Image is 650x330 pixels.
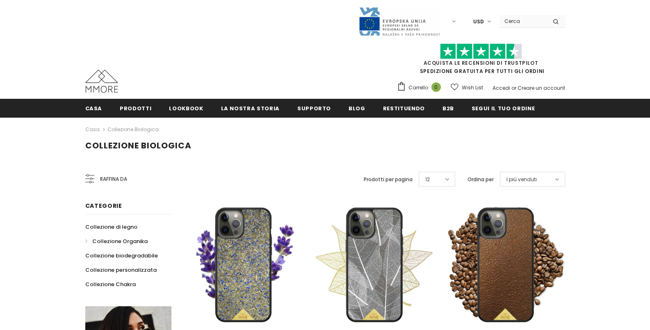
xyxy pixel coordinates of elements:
[85,105,103,112] span: Casa
[349,99,365,117] a: Blog
[499,15,547,27] input: Search Site
[85,266,157,274] span: Collezione personalizzata
[85,234,148,248] a: Collezione Organika
[472,99,535,117] a: Segui il tuo ordine
[85,280,136,288] span: Collezione Chakra
[397,82,445,94] a: Carrello 0
[85,248,158,263] a: Collezione biodegradabile
[424,59,538,66] a: Acquista le recensioni di TrustPilot
[383,105,425,112] span: Restituendo
[408,84,428,92] span: Carrello
[451,80,483,95] a: Wish List
[383,99,425,117] a: Restituendo
[85,220,137,234] a: Collezione di legno
[442,99,454,117] a: B2B
[169,99,203,117] a: Lookbook
[85,140,192,151] span: Collezione biologica
[85,202,122,210] span: Categorie
[221,105,280,112] span: La nostra storia
[493,84,510,91] a: Accedi
[397,47,565,75] span: SPEDIZIONE GRATUITA PER TUTTI GLI ORDINI
[511,84,516,91] span: or
[120,105,151,112] span: Prodotti
[100,175,127,184] span: Raffina da
[169,105,203,112] span: Lookbook
[85,70,118,93] img: Casi MMORE
[473,18,484,26] span: USD
[120,99,151,117] a: Prodotti
[364,175,413,184] label: Prodotti per pagina
[85,223,137,231] span: Collezione di legno
[462,84,483,92] span: Wish List
[221,99,280,117] a: La nostra storia
[92,237,148,245] span: Collezione Organika
[468,175,494,184] label: Ordina per
[107,126,159,133] a: Collezione biologica
[425,175,430,184] span: 12
[85,252,158,259] span: Collezione biodegradabile
[518,84,565,91] a: Creare un account
[431,82,441,92] span: 0
[440,43,522,59] img: Fidati di Pilot Stars
[85,125,100,134] a: Casa
[85,99,103,117] a: Casa
[85,263,157,277] a: Collezione personalizzata
[358,7,440,36] img: Javni Razpis
[506,175,537,184] span: I più venduti
[442,105,454,112] span: B2B
[472,105,535,112] span: Segui il tuo ordine
[297,99,331,117] a: supporto
[358,18,440,25] a: Javni Razpis
[297,105,331,112] span: supporto
[349,105,365,112] span: Blog
[85,277,136,291] a: Collezione Chakra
